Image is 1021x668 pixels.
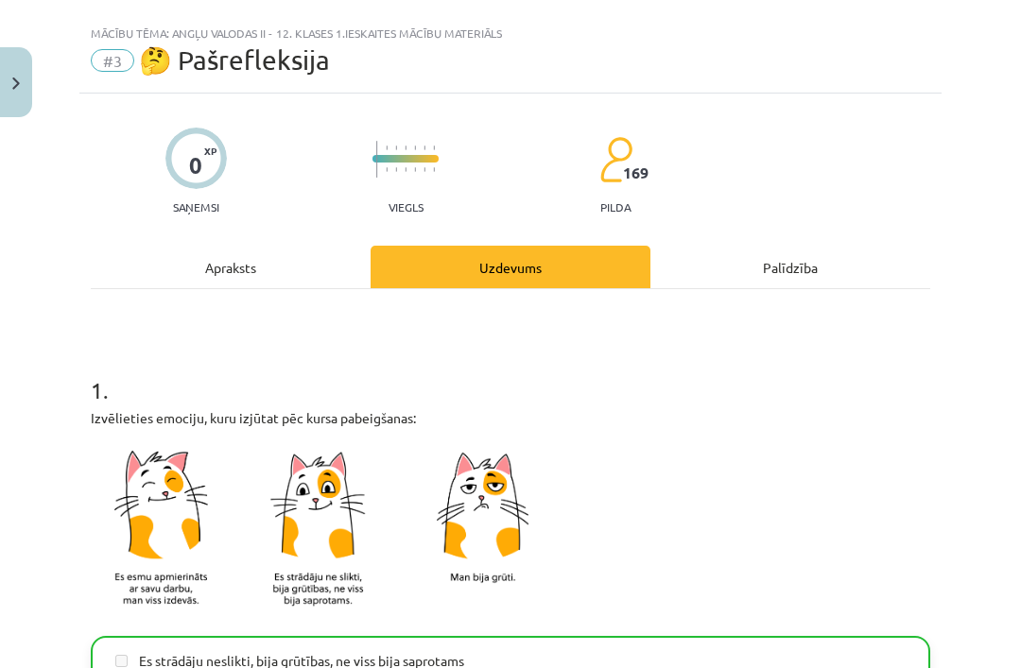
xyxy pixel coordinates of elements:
img: icon-short-line-57e1e144782c952c97e751825c79c345078a6d821885a25fce030b3d8c18986b.svg [433,146,435,150]
div: Palīdzība [650,246,930,288]
img: students-c634bb4e5e11cddfef0936a35e636f08e4e9abd3cc4e673bd6f9a4125e45ecb1.svg [599,136,632,183]
div: Apraksts [91,246,371,288]
div: Uzdevums [371,246,650,288]
img: icon-short-line-57e1e144782c952c97e751825c79c345078a6d821885a25fce030b3d8c18986b.svg [405,167,407,172]
input: Es strādāju neslikti, bija grūtības, ne viss bija saprotams [115,655,128,667]
div: 0 [189,152,202,179]
img: icon-short-line-57e1e144782c952c97e751825c79c345078a6d821885a25fce030b3d8c18986b.svg [414,167,416,172]
p: pilda [600,200,631,214]
p: Izvēlieties emociju, kuru izjūtat pēc kursa pabeigšanas: [91,408,930,428]
img: icon-short-line-57e1e144782c952c97e751825c79c345078a6d821885a25fce030b3d8c18986b.svg [405,146,407,150]
span: 🤔 Pašrefleksija [139,44,330,76]
img: icon-short-line-57e1e144782c952c97e751825c79c345078a6d821885a25fce030b3d8c18986b.svg [395,167,397,172]
span: #3 [91,49,134,72]
span: XP [204,146,216,156]
h1: 1 . [91,344,930,403]
img: icon-short-line-57e1e144782c952c97e751825c79c345078a6d821885a25fce030b3d8c18986b.svg [386,167,388,172]
img: icon-short-line-57e1e144782c952c97e751825c79c345078a6d821885a25fce030b3d8c18986b.svg [424,146,425,150]
img: icon-short-line-57e1e144782c952c97e751825c79c345078a6d821885a25fce030b3d8c18986b.svg [414,146,416,150]
img: icon-long-line-d9ea69661e0d244f92f715978eff75569469978d946b2353a9bb055b3ed8787d.svg [376,141,378,178]
div: Mācību tēma: Angļu valodas ii - 12. klases 1.ieskaites mācību materiāls [91,26,930,40]
p: Saņemsi [165,200,227,214]
span: 169 [623,164,649,181]
img: icon-short-line-57e1e144782c952c97e751825c79c345078a6d821885a25fce030b3d8c18986b.svg [424,167,425,172]
img: icon-short-line-57e1e144782c952c97e751825c79c345078a6d821885a25fce030b3d8c18986b.svg [433,167,435,172]
p: Viegls [389,200,424,214]
img: icon-short-line-57e1e144782c952c97e751825c79c345078a6d821885a25fce030b3d8c18986b.svg [395,146,397,150]
img: icon-close-lesson-0947bae3869378f0d4975bcd49f059093ad1ed9edebbc8119c70593378902aed.svg [12,77,20,90]
img: icon-short-line-57e1e144782c952c97e751825c79c345078a6d821885a25fce030b3d8c18986b.svg [386,146,388,150]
